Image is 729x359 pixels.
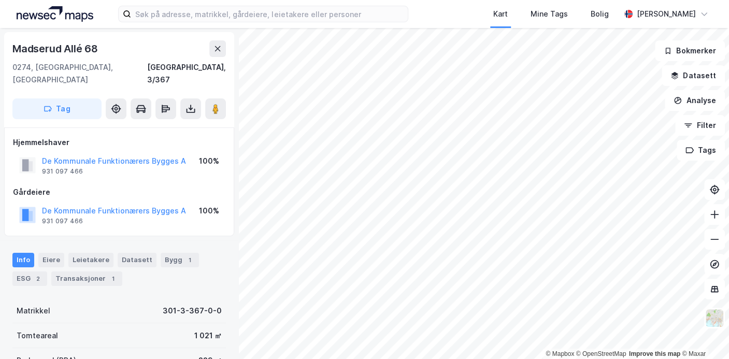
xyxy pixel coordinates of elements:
div: 100% [199,205,219,217]
div: Hjemmelshaver [13,136,225,149]
img: logo.a4113a55bc3d86da70a041830d287a7e.svg [17,6,93,22]
div: Matrikkel [17,305,50,317]
button: Tag [12,98,102,119]
div: Bygg [161,253,199,267]
div: Kontrollprogram for chat [677,309,729,359]
div: 1 [184,255,195,265]
div: 100% [199,155,219,167]
div: Transaksjoner [51,271,122,286]
iframe: Chat Widget [677,309,729,359]
input: Søk på adresse, matrikkel, gårdeiere, leietakere eller personer [131,6,408,22]
div: 1 [108,274,118,284]
div: Eiere [38,253,64,267]
div: [GEOGRAPHIC_DATA], 3/367 [147,61,226,86]
button: Datasett [662,65,725,86]
div: 2 [33,274,43,284]
button: Analyse [665,90,725,111]
div: Gårdeiere [13,186,225,198]
div: 931 097 466 [42,217,83,225]
div: Bolig [591,8,609,20]
div: Info [12,253,34,267]
img: Z [705,308,724,328]
a: OpenStreetMap [576,350,626,357]
div: ESG [12,271,47,286]
div: [PERSON_NAME] [637,8,696,20]
a: Mapbox [546,350,574,357]
div: Datasett [118,253,156,267]
div: Mine Tags [531,8,568,20]
div: 301-3-367-0-0 [163,305,222,317]
div: Kart [493,8,508,20]
button: Bokmerker [655,40,725,61]
div: Madserud Allé 68 [12,40,100,57]
button: Tags [677,140,725,161]
a: Improve this map [629,350,680,357]
button: Filter [675,115,725,136]
div: Leietakere [68,253,113,267]
div: 0274, [GEOGRAPHIC_DATA], [GEOGRAPHIC_DATA] [12,61,147,86]
div: 931 097 466 [42,167,83,176]
div: Tomteareal [17,329,58,342]
div: 1 021 ㎡ [194,329,222,342]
